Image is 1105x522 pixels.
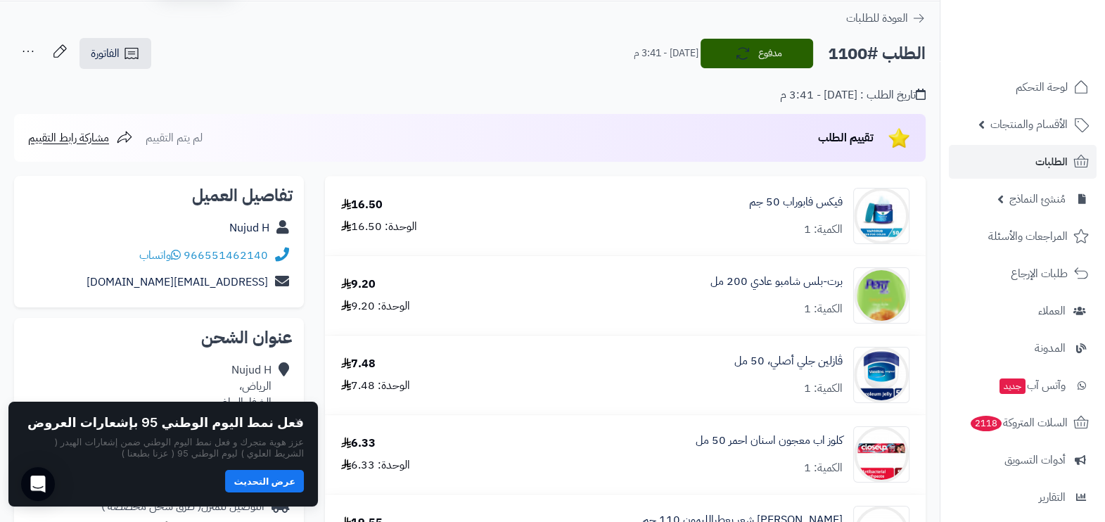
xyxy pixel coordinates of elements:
[1016,77,1068,97] span: لوحة التحكم
[229,219,269,236] a: Nujud H
[79,38,151,69] a: الفاتورة
[1011,264,1068,284] span: طلبات الإرجاع
[804,460,843,476] div: الكمية: 1
[634,46,698,61] small: [DATE] - 3:41 م
[804,381,843,397] div: الكمية: 1
[818,129,874,146] span: تقييم الطلب
[828,39,926,68] h2: الطلب #1100
[341,197,383,213] div: 16.50
[780,87,926,103] div: تاريخ الطلب : [DATE] - 3:41 م
[1038,301,1066,321] span: العملاء
[169,362,272,426] div: Nujud H الرياض، الشفا، الرياض المملكة العربية السعودية
[1039,488,1066,507] span: التقارير
[1004,450,1066,470] span: أدوات التسويق
[27,416,304,430] h2: فعل نمط اليوم الوطني 95 بإشعارات العروض
[87,274,268,291] a: [EMAIL_ADDRESS][DOMAIN_NAME]
[1035,152,1068,172] span: الطلبات
[804,222,843,238] div: الكمية: 1
[101,499,264,515] div: التوصيل للمنزل
[341,457,410,473] div: الوحدة: 6.33
[949,219,1097,253] a: المراجعات والأسئلة
[91,45,120,62] span: الفاتورة
[949,480,1097,514] a: التقارير
[846,10,908,27] span: العودة للطلبات
[949,70,1097,104] a: لوحة التحكم
[999,378,1026,394] span: جديد
[949,331,1097,365] a: المدونة
[341,435,376,452] div: 6.33
[710,274,843,290] a: برت-بلس شامبو عادي 200 مل
[949,145,1097,179] a: الطلبات
[1035,338,1066,358] span: المدونة
[998,376,1066,395] span: وآتس آب
[146,129,203,146] span: لم يتم التقييم
[696,433,843,449] a: كلوز اب معجون اسنان احمر 50 مل
[988,227,1068,246] span: المراجعات والأسئلة
[341,356,376,372] div: 7.48
[804,301,843,317] div: الكمية: 1
[1009,189,1066,209] span: مُنشئ النماذج
[949,369,1097,402] a: وآتس آبجديد
[949,443,1097,477] a: أدوات التسويق
[854,267,909,324] img: 9320a784fd653438688fce80dc59f8caf675-90x90.png
[341,298,410,314] div: الوحدة: 9.20
[1009,38,1092,68] img: logo-2.png
[971,416,1002,431] span: 2118
[341,219,417,235] div: الوحدة: 16.50
[701,39,813,68] button: مدفوع
[846,10,926,27] a: العودة للطلبات
[949,294,1097,328] a: العملاء
[28,129,109,146] span: مشاركة رابط التقييم
[949,406,1097,440] a: السلات المتروكة2118
[949,257,1097,291] a: طلبات الإرجاع
[23,436,304,459] p: عزز هوية متجرك و فعل نمط اليوم الوطني ضمن إشعارات الهيدر ( الشريط العلوي ) ليوم الوطني 95 ( عزنا ...
[341,378,410,394] div: الوحدة: 7.48
[25,329,293,346] h2: عنوان الشحن
[139,247,181,264] a: واتساب
[184,247,268,264] a: 966551462140
[25,187,293,204] h2: تفاصيل العميل
[969,413,1068,433] span: السلات المتروكة
[21,467,55,501] div: Open Intercom Messenger
[854,188,909,244] img: 6401107a68f54f343986a07017a984e4a682-90x90.jpg
[28,129,133,146] a: مشاركة رابط التقييم
[341,276,376,293] div: 9.20
[225,470,304,492] button: عرض التحديث
[749,194,843,210] a: فيكس فابوراب 50 جم
[854,347,909,403] img: 13937b309930598e54b2fbc67c0823a7af065-90x90.jpg
[734,353,843,369] a: ڤازلين جلي أصلي، 50 مل
[854,426,909,483] img: 152053849ba2b1b7bb7730cff734707d2246d-90x90.jpg
[990,115,1068,134] span: الأقسام والمنتجات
